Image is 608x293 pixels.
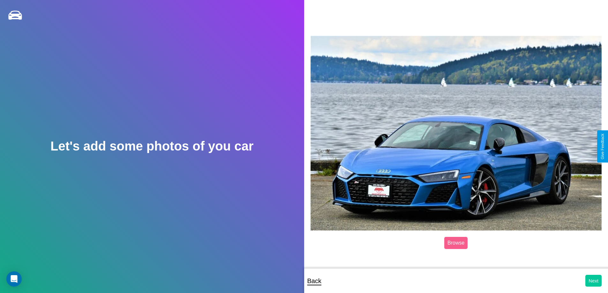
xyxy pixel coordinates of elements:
h2: Let's add some photos of you car [50,139,253,153]
img: posted [311,36,602,231]
div: Open Intercom Messenger [6,271,22,287]
p: Back [307,275,321,287]
label: Browse [444,237,468,249]
div: Give Feedback [600,134,605,159]
button: Next [585,275,602,287]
